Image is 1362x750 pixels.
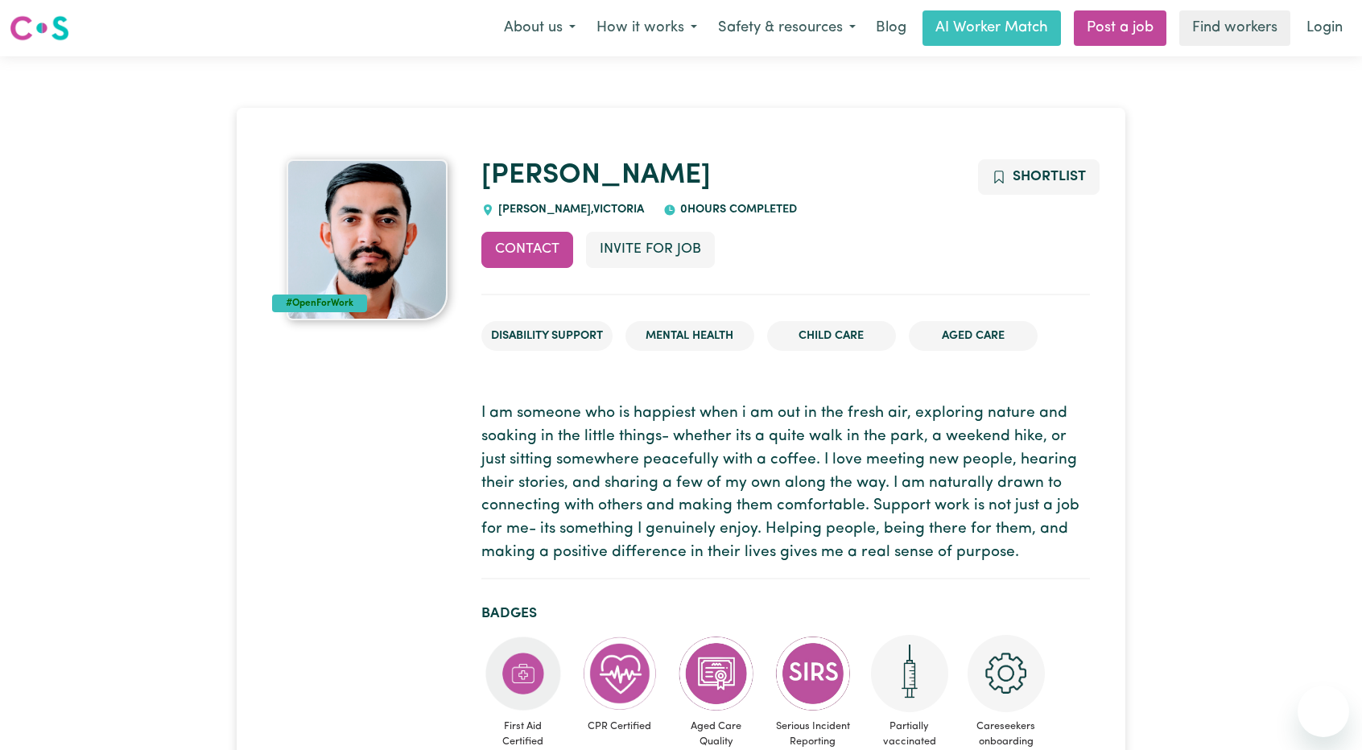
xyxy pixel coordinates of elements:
[968,635,1045,712] img: CS Academy: Careseekers Onboarding course completed
[676,204,797,216] span: 0 hours completed
[10,10,69,47] a: Careseekers logo
[287,159,448,320] img: Bijaya
[586,232,715,267] button: Invite for Job
[1179,10,1290,46] a: Find workers
[494,204,644,216] span: [PERSON_NAME] , Victoria
[1074,10,1166,46] a: Post a job
[578,712,662,740] span: CPR Certified
[866,10,916,46] a: Blog
[909,321,1038,352] li: Aged Care
[272,295,367,312] div: #OpenForWork
[10,14,69,43] img: Careseekers logo
[481,232,573,267] button: Contact
[485,635,562,712] img: Care and support worker has completed First Aid Certification
[481,162,711,190] a: [PERSON_NAME]
[581,635,658,712] img: Care and support worker has completed CPR Certification
[481,605,1090,622] h2: Badges
[708,11,866,45] button: Safety & resources
[481,321,613,352] li: Disability Support
[871,635,948,712] img: Care and support worker has received 1 dose of the COVID-19 vaccine
[774,635,852,712] img: CS Academy: Serious Incident Reporting Scheme course completed
[922,10,1061,46] a: AI Worker Match
[493,11,586,45] button: About us
[481,402,1090,565] p: I am someone who is happiest when i am out in the fresh air, exploring nature and soaking in the ...
[1013,170,1086,183] span: Shortlist
[272,159,462,320] a: Bijaya's profile picture'#OpenForWork
[678,635,755,712] img: CS Academy: Aged Care Quality Standards & Code of Conduct course completed
[1298,686,1349,737] iframe: Button to launch messaging window
[767,321,896,352] li: Child care
[625,321,754,352] li: Mental Health
[1297,10,1352,46] a: Login
[586,11,708,45] button: How it works
[978,159,1100,195] button: Add to shortlist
